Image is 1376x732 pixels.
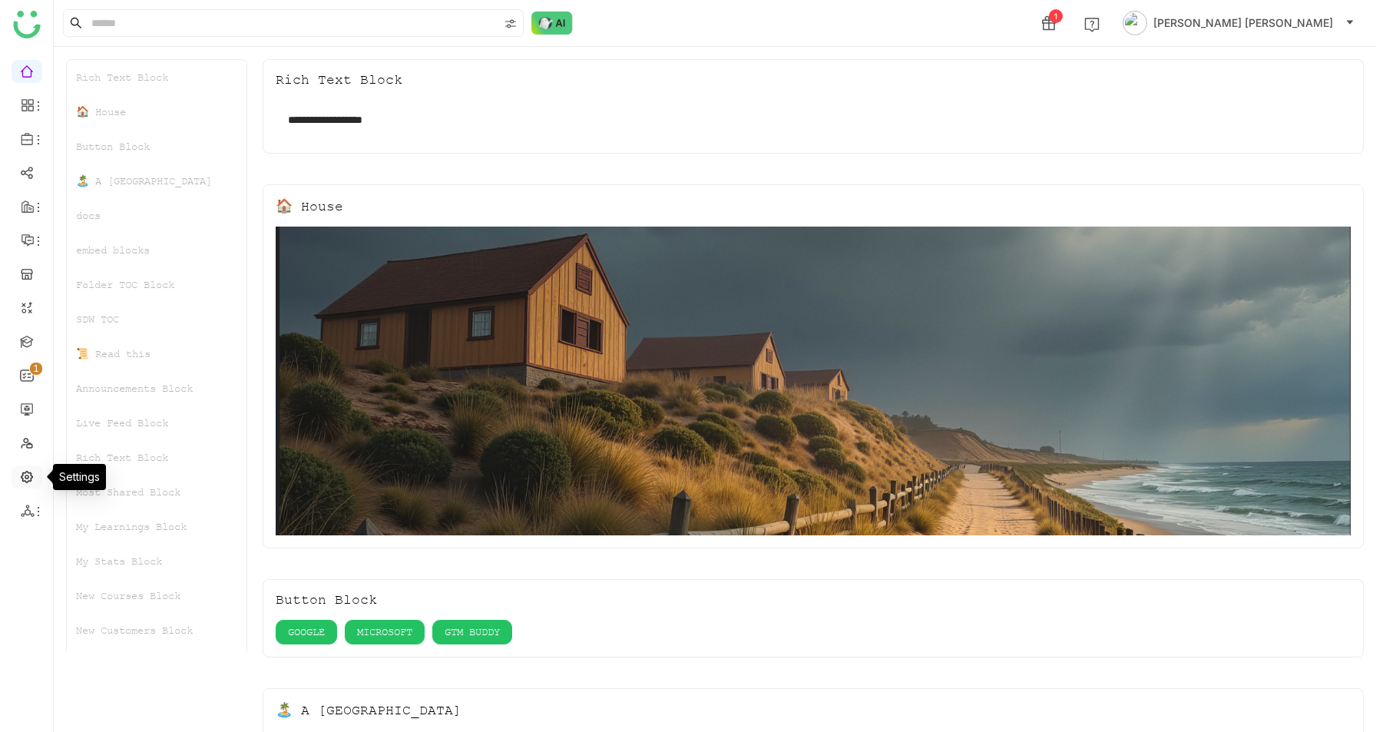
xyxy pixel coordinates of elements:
[1153,15,1333,31] span: [PERSON_NAME] [PERSON_NAME]
[432,620,512,644] button: GTM BUDDY
[67,613,246,648] div: New Customers Block
[288,624,325,641] span: GOOGLE
[276,72,402,88] div: Rich Text Block
[1120,11,1358,35] button: [PERSON_NAME] [PERSON_NAME]
[67,198,246,233] div: docs
[276,197,343,214] div: 🏠 House
[67,94,246,129] div: 🏠 House
[445,624,500,641] span: GTM BUDDY
[67,371,246,406] div: Announcements Block
[276,620,337,644] button: GOOGLE
[67,302,246,336] div: SDW TOC
[531,12,573,35] img: ask-buddy-normal.svg
[276,592,377,608] div: Button Block
[67,578,246,613] div: New Courses Block
[67,509,246,544] div: My Learnings Block
[67,406,246,440] div: Live Feed Block
[33,361,39,376] p: 1
[276,701,461,718] div: 🏝️ A [GEOGRAPHIC_DATA]
[67,129,246,164] div: Button Block
[345,620,425,644] button: MICROSOFT
[67,164,246,198] div: 🏝️ A [GEOGRAPHIC_DATA]
[30,363,42,375] nz-badge-sup: 1
[357,624,412,641] span: MICROSOFT
[67,544,246,578] div: My Stats Block
[276,227,1351,535] img: 68553b2292361c547d91f02a
[67,648,246,682] div: Recent Forum Post Block
[53,464,106,490] div: Settings
[67,336,246,371] div: 📜 Read this
[13,11,41,38] img: logo
[1049,9,1063,23] div: 1
[1084,17,1100,32] img: help.svg
[67,440,246,475] div: Rich Text Block
[504,18,517,30] img: search-type.svg
[67,233,246,267] div: embed blocks
[67,267,246,302] div: Folder TOC Block
[67,60,246,94] div: Rich Text Block
[1123,11,1147,35] img: avatar
[67,475,246,509] div: Most Shared Block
